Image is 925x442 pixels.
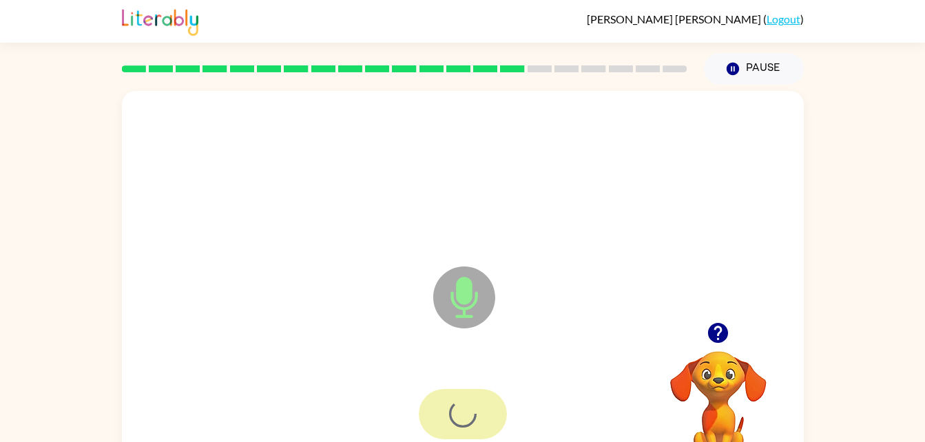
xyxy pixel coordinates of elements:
[122,6,198,36] img: Literably
[704,53,804,85] button: Pause
[587,12,763,25] span: [PERSON_NAME] [PERSON_NAME]
[587,12,804,25] div: ( )
[767,12,800,25] a: Logout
